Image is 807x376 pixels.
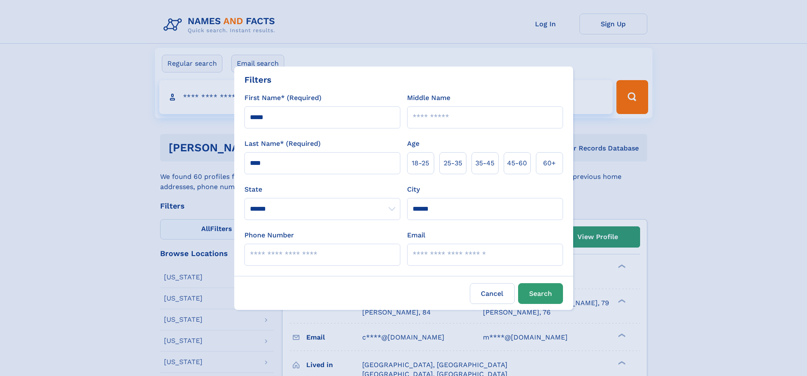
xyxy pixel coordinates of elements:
[412,158,429,168] span: 18‑25
[407,93,450,103] label: Middle Name
[244,73,272,86] div: Filters
[244,230,294,240] label: Phone Number
[475,158,494,168] span: 35‑45
[244,184,400,195] label: State
[244,93,322,103] label: First Name* (Required)
[518,283,563,304] button: Search
[543,158,556,168] span: 60+
[244,139,321,149] label: Last Name* (Required)
[507,158,527,168] span: 45‑60
[470,283,515,304] label: Cancel
[444,158,462,168] span: 25‑35
[407,184,420,195] label: City
[407,139,419,149] label: Age
[407,230,425,240] label: Email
